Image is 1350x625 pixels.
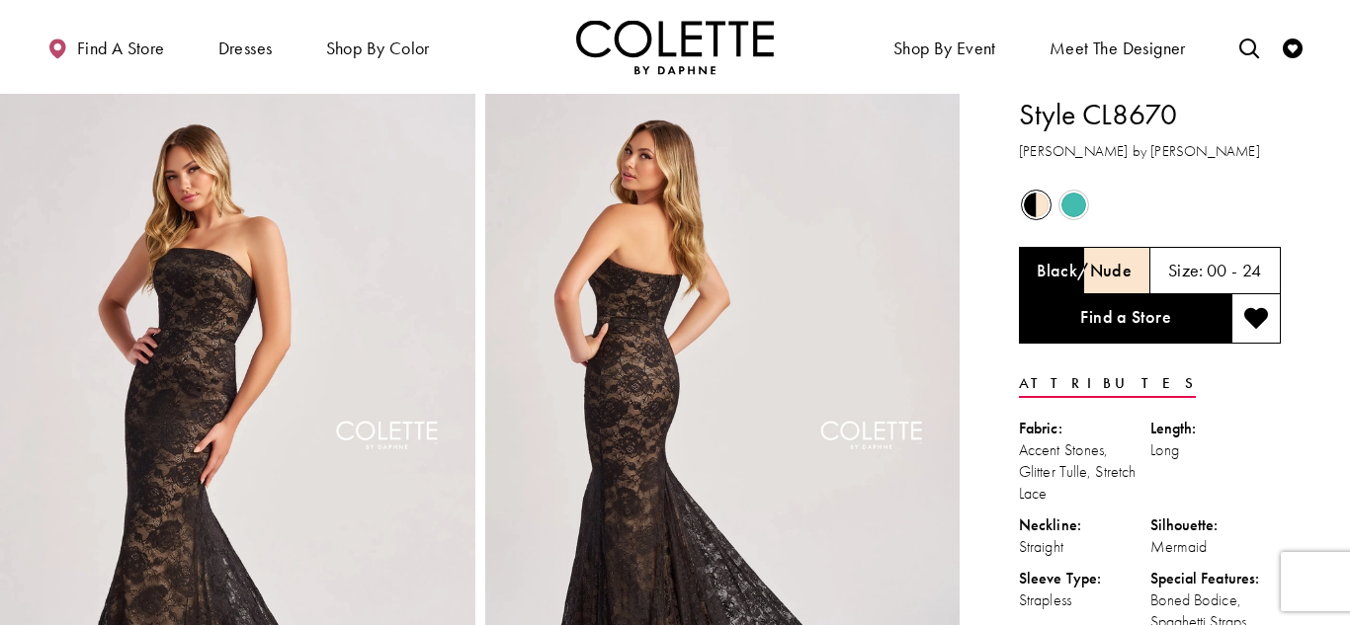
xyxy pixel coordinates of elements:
[1019,514,1150,536] div: Neckline:
[1207,261,1262,280] h5: 00 - 24
[42,20,169,74] a: Find a store
[1019,294,1231,344] a: Find a Store
[1019,439,1150,505] div: Accent Stones, Glitter Tulle, Stretch Lace
[576,20,774,74] a: Visit Home Page
[576,20,774,74] img: Colette by Daphne
[1019,418,1150,439] div: Fabric:
[1278,20,1308,74] a: Check Wishlist
[1019,94,1281,135] h1: Style CL8670
[1019,568,1150,589] div: Sleeve Type:
[1150,536,1282,558] div: Mermaid
[1168,259,1204,281] span: Size:
[888,20,1001,74] span: Shop By Event
[1150,418,1282,439] div: Length:
[1150,514,1282,536] div: Silhouette:
[1056,188,1091,222] div: Turquoise
[77,39,165,58] span: Find a store
[1234,20,1264,74] a: Toggle search
[1019,187,1281,224] div: Product color controls state depends on size chosen
[893,39,996,58] span: Shop By Event
[1019,369,1196,398] a: Attributes
[1150,439,1282,461] div: Long
[326,39,430,58] span: Shop by color
[1019,589,1150,611] div: Strapless
[1150,568,1282,589] div: Special Features:
[218,39,273,58] span: Dresses
[1231,294,1281,344] button: Add to wishlist
[213,20,278,74] span: Dresses
[1050,39,1186,58] span: Meet the designer
[1037,261,1132,280] h5: Chosen color
[1045,20,1191,74] a: Meet the designer
[321,20,435,74] span: Shop by color
[1019,188,1054,222] div: Black/Nude
[1019,536,1150,558] div: Straight
[1019,140,1281,163] h3: [PERSON_NAME] by [PERSON_NAME]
